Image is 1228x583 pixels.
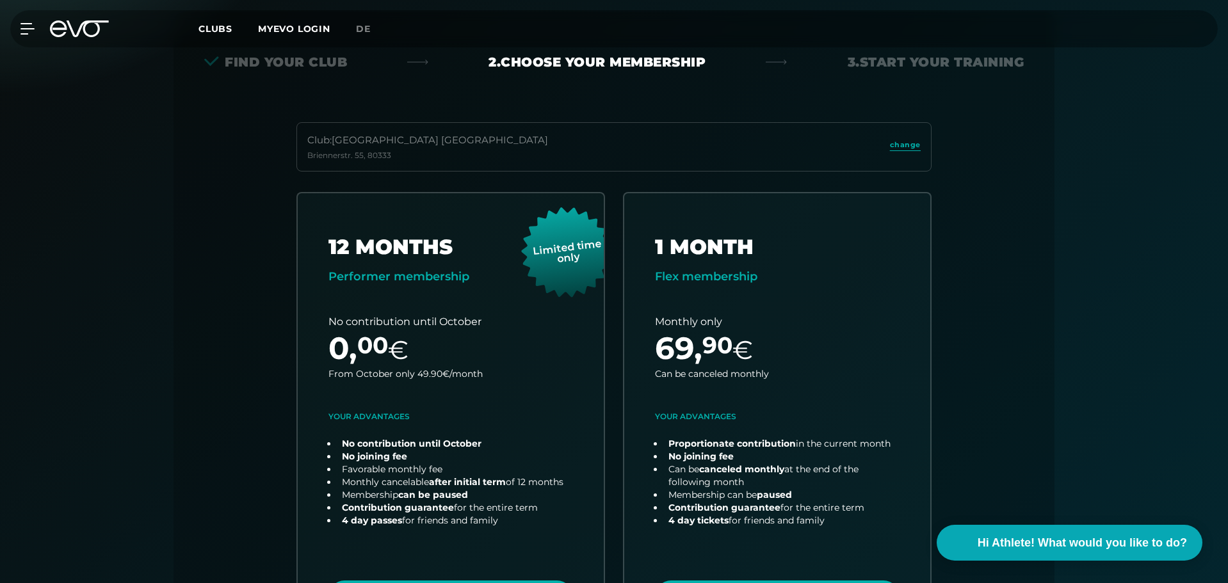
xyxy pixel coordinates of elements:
a: change [890,140,921,154]
button: Hi Athlete! What would you like to do? [937,525,1202,561]
a: MYEVO LOGIN [258,23,330,35]
span: Hi Athlete! What would you like to do? [978,534,1187,552]
a: Clubs [198,22,258,35]
div: 3. Start your Training [848,53,1024,71]
span: change [890,140,921,150]
div: Find your club [204,53,347,71]
a: de [356,22,386,36]
div: Briennerstr. 55 , 80333 [307,150,548,161]
div: Club : [GEOGRAPHIC_DATA] [GEOGRAPHIC_DATA] [307,133,548,148]
span: Clubs [198,23,232,35]
span: de [356,23,371,35]
div: 2. Choose your membership [489,53,706,71]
